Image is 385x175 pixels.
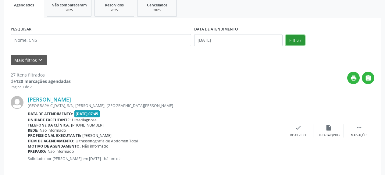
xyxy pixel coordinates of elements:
b: Item de agendamento: [28,138,74,144]
span: Cancelados [147,2,167,8]
i:  [356,124,362,131]
div: 27 itens filtrados [11,72,71,78]
a: [PERSON_NAME] [28,96,71,103]
b: Data de atendimento: [28,111,73,116]
b: Motivo de agendamento: [28,144,81,149]
span: Não informado [48,149,74,154]
i: print [350,75,357,81]
i:  [365,75,372,81]
b: Profissional executante: [28,133,81,138]
p: Solicitado por [PERSON_NAME] em [DATE] - há um dia [28,156,283,161]
span: [PHONE_NUMBER] [71,123,104,128]
b: Unidade executante: [28,117,71,123]
span: Não informado [82,144,108,149]
div: Exportar (PDF) [318,133,340,137]
div: Página 1 de 2 [11,84,71,90]
span: Resolvidos [105,2,124,8]
label: PESQUISAR [11,25,31,34]
div: 2025 [52,8,87,12]
div: Resolvido [290,133,306,137]
i: check [295,124,301,131]
div: Mais ações [351,133,367,137]
span: Ultrassonografia de Abdomen Total [76,138,138,144]
span: Agendados [14,2,34,8]
strong: 120 marcações agendadas [16,78,71,84]
b: Preparo: [28,149,46,154]
button: Mais filtroskeyboard_arrow_down [11,55,47,66]
button: Filtrar [286,35,305,45]
div: 2025 [142,8,172,12]
span: Não informado [40,128,66,133]
span: Não compareceram [52,2,87,8]
input: Nome, CNS [11,34,191,46]
button:  [362,72,374,84]
i: keyboard_arrow_down [37,57,44,63]
input: Selecione um intervalo [194,34,283,46]
button: print [347,72,360,84]
span: [PERSON_NAME] [82,133,112,138]
b: Telefone da clínica: [28,123,70,128]
label: DATA DE ATENDIMENTO [194,25,238,34]
img: img [11,96,23,109]
div: [GEOGRAPHIC_DATA], S/N, [PERSON_NAME], [GEOGRAPHIC_DATA][PERSON_NAME] [28,103,283,108]
div: 2025 [99,8,130,12]
i: insert_drive_file [325,124,332,131]
span: Ultradiagnose [72,117,97,123]
b: Rede: [28,128,38,133]
span: [DATE] 07:45 [74,110,100,117]
div: de [11,78,71,84]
